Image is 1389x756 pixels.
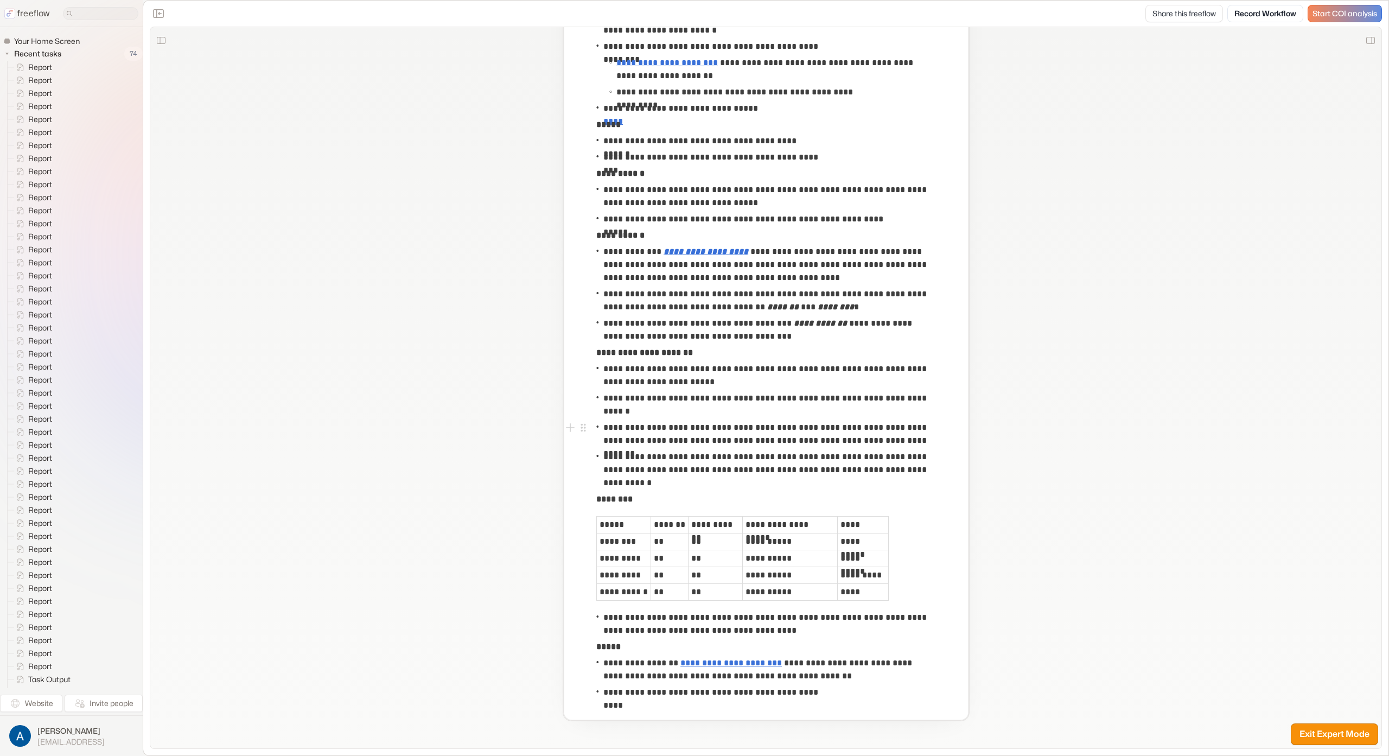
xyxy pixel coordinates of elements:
[8,230,56,243] a: Report
[7,722,136,749] button: [PERSON_NAME][EMAIL_ADDRESS]
[26,296,55,307] span: Report
[26,218,55,229] span: Report
[8,465,56,478] a: Report
[8,100,56,113] a: Report
[8,647,56,660] a: Report
[8,582,56,595] a: Report
[8,478,56,491] a: Report
[26,440,55,450] span: Report
[8,295,56,308] a: Report
[26,622,55,633] span: Report
[8,256,56,269] a: Report
[12,48,65,59] span: Recent tasks
[8,608,56,621] a: Report
[8,191,56,204] a: Report
[8,87,56,100] a: Report
[8,686,75,699] a: Task Output
[8,634,56,647] a: Report
[8,491,56,504] a: Report
[8,621,56,634] a: Report
[26,270,55,281] span: Report
[26,674,74,685] span: Task Output
[26,387,55,398] span: Report
[26,414,55,424] span: Report
[8,439,56,452] a: Report
[26,531,55,542] span: Report
[8,204,56,217] a: Report
[8,61,56,74] a: Report
[26,401,55,411] span: Report
[26,114,55,125] span: Report
[8,308,56,321] a: Report
[26,479,55,490] span: Report
[8,243,56,256] a: Report
[37,737,105,747] span: [EMAIL_ADDRESS]
[26,505,55,516] span: Report
[8,673,75,686] a: Task Output
[8,139,56,152] a: Report
[9,725,31,747] img: profile
[26,62,55,73] span: Report
[26,153,55,164] span: Report
[1291,723,1378,745] button: Exit Expert Mode
[8,152,56,165] a: Report
[8,452,56,465] a: Report
[26,635,55,646] span: Report
[8,569,56,582] a: Report
[26,231,55,242] span: Report
[26,283,55,294] span: Report
[26,427,55,437] span: Report
[26,557,55,568] span: Report
[26,179,55,190] span: Report
[124,47,143,61] span: 74
[26,492,55,503] span: Report
[37,726,105,736] span: [PERSON_NAME]
[8,373,56,386] a: Report
[564,421,577,434] button: Add block
[8,425,56,439] a: Report
[8,126,56,139] a: Report
[8,517,56,530] a: Report
[8,165,56,178] a: Report
[26,453,55,463] span: Report
[8,347,56,360] a: Report
[8,113,56,126] a: Report
[26,205,55,216] span: Report
[577,421,590,434] button: Open block menu
[1308,5,1382,22] a: Start COI analysis
[8,282,56,295] a: Report
[8,217,56,230] a: Report
[3,47,66,60] button: Recent tasks
[8,269,56,282] a: Report
[1227,5,1303,22] a: Record Workflow
[26,192,55,203] span: Report
[26,309,55,320] span: Report
[26,518,55,529] span: Report
[8,595,56,608] a: Report
[8,399,56,412] a: Report
[8,74,56,87] a: Report
[8,556,56,569] a: Report
[26,166,55,177] span: Report
[8,178,56,191] a: Report
[26,322,55,333] span: Report
[26,687,74,698] span: Task Output
[26,570,55,581] span: Report
[65,695,143,712] button: Invite people
[8,360,56,373] a: Report
[4,7,50,20] a: freeflow
[26,466,55,477] span: Report
[26,244,55,255] span: Report
[26,101,55,112] span: Report
[3,36,84,47] a: Your Home Screen
[8,321,56,334] a: Report
[26,609,55,620] span: Report
[8,530,56,543] a: Report
[26,648,55,659] span: Report
[26,348,55,359] span: Report
[8,412,56,425] a: Report
[26,544,55,555] span: Report
[26,257,55,268] span: Report
[1312,9,1377,18] span: Start COI analysis
[26,127,55,138] span: Report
